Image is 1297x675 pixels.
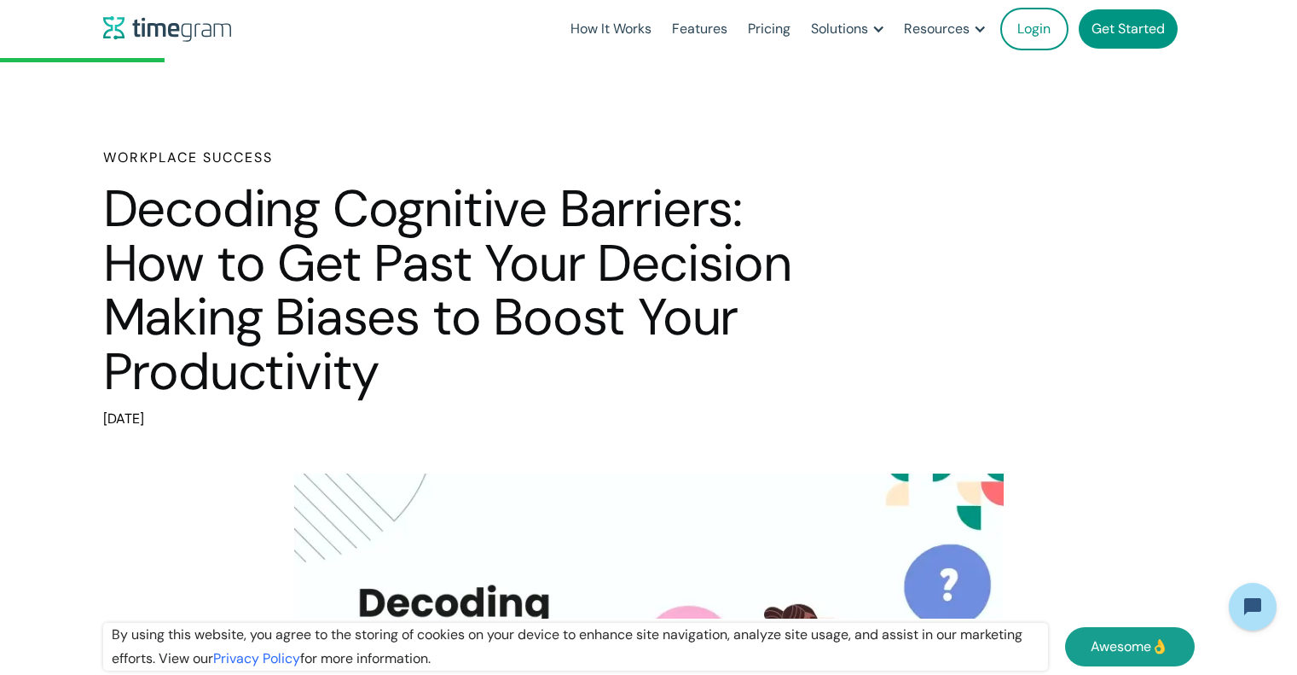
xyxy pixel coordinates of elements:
h1: Decoding Cognitive Barriers: How to Get Past Your Decision Making Biases to Boost Your Productivity‍ [103,182,819,399]
a: Privacy Policy [213,649,300,667]
div: Solutions [811,17,868,41]
div: [DATE] [103,407,819,431]
a: Get Started [1079,9,1178,49]
a: Login [1000,8,1068,50]
a: Awesome👌 [1065,627,1195,666]
div: Resources [904,17,970,41]
div: By using this website, you agree to the storing of cookies on your device to enhance site navigat... [103,623,1048,671]
h6: Workplace Success [103,148,819,168]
